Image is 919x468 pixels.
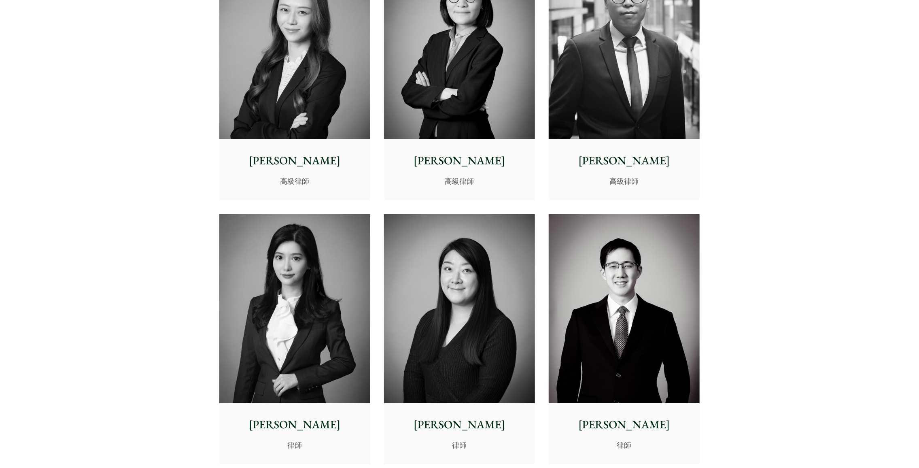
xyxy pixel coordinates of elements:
[391,176,528,187] p: 高級律師
[226,440,364,451] p: 律師
[555,440,693,451] p: 律師
[384,214,535,464] a: [PERSON_NAME] 律師
[391,416,528,433] p: [PERSON_NAME]
[226,176,364,187] p: 高級律師
[555,416,693,433] p: [PERSON_NAME]
[226,416,364,433] p: [PERSON_NAME]
[219,214,370,464] a: Florence Yan photo [PERSON_NAME] 律師
[555,152,693,169] p: [PERSON_NAME]
[391,152,528,169] p: [PERSON_NAME]
[391,440,528,451] p: 律師
[219,214,370,403] img: Florence Yan photo
[226,152,364,169] p: [PERSON_NAME]
[555,176,693,187] p: 高級律師
[549,214,700,464] a: [PERSON_NAME] 律師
